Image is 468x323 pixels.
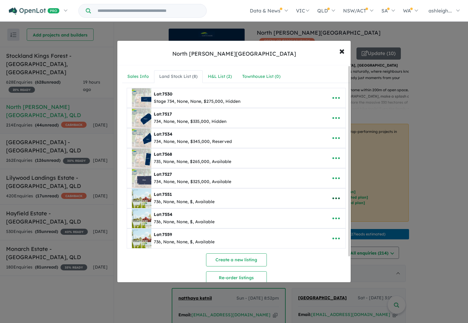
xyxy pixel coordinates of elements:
[132,229,151,248] img: North%20Shore%20-%20Burdell%20-%20Lot%20Lot%207559___1758599193.webp
[154,232,172,237] b: Lot:
[154,178,231,186] div: 734, None, None, $325,000, Available
[172,50,296,58] div: North [PERSON_NAME][GEOGRAPHIC_DATA]
[162,192,172,197] span: 7551
[154,212,172,217] b: Lot:
[132,209,151,228] img: North%20Shore%20-%20Burdell%20-%20Lot%207554___1758599096.webp
[159,73,198,80] div: Land Stock List ( 8 )
[162,232,172,237] span: 7559
[162,91,172,97] span: 7530
[162,172,172,177] span: 7527
[154,98,240,105] div: Stage 734, None, None, $275,000, Hidden
[132,148,151,168] img: North%20Shore%20-%20Burdell%20-%20Lot%207568___1757905960.png
[9,7,60,15] img: Openlot PRO Logo White
[132,88,151,108] img: North%20Shore%20-%20Burdell%20-%20Lot%207530___1756269564.png
[162,131,172,137] span: 7534
[162,212,172,217] span: 7554
[132,189,151,208] img: North%20Shore%20-%20Burdell%20-%20Lot%20Lot%207551___1758599023.webp
[154,151,172,157] b: Lot:
[132,168,151,188] img: North%20Shore%20-%20Burdell%20-%20Lot%207527___1758503524.png
[154,131,172,137] b: Lot:
[154,91,172,97] b: Lot:
[339,44,345,57] span: ×
[132,108,151,128] img: North%20Shore%20-%20Burdell%20-%20Lot%207517___1756770600.png
[154,118,226,125] div: 734, None, None, $335,000, Hidden
[162,151,172,157] span: 7568
[154,218,215,226] div: 736, None, None, $, Available
[162,111,172,117] span: 7517
[242,73,280,80] div: Townhouse List ( 0 )
[154,238,215,246] div: 736, None, None, $, Available
[92,4,205,17] input: Try estate name, suburb, builder or developer
[154,172,172,177] b: Lot:
[154,111,172,117] b: Lot:
[206,271,267,284] button: Re-order listings
[154,138,232,145] div: 734, None, None, $345,000, Reserved
[154,158,231,165] div: 735, None, None, $265,000, Available
[208,73,232,80] div: H&L List ( 2 )
[154,198,215,206] div: 736, None, None, $, Available
[206,253,267,266] button: Create a new listing
[127,73,149,80] div: Sales Info
[428,8,452,14] span: ashleigh...
[132,128,151,148] img: North%20Shore%20-%20Burdell%20-%20Lot%207534___1757904884.png
[154,192,172,197] b: Lot:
